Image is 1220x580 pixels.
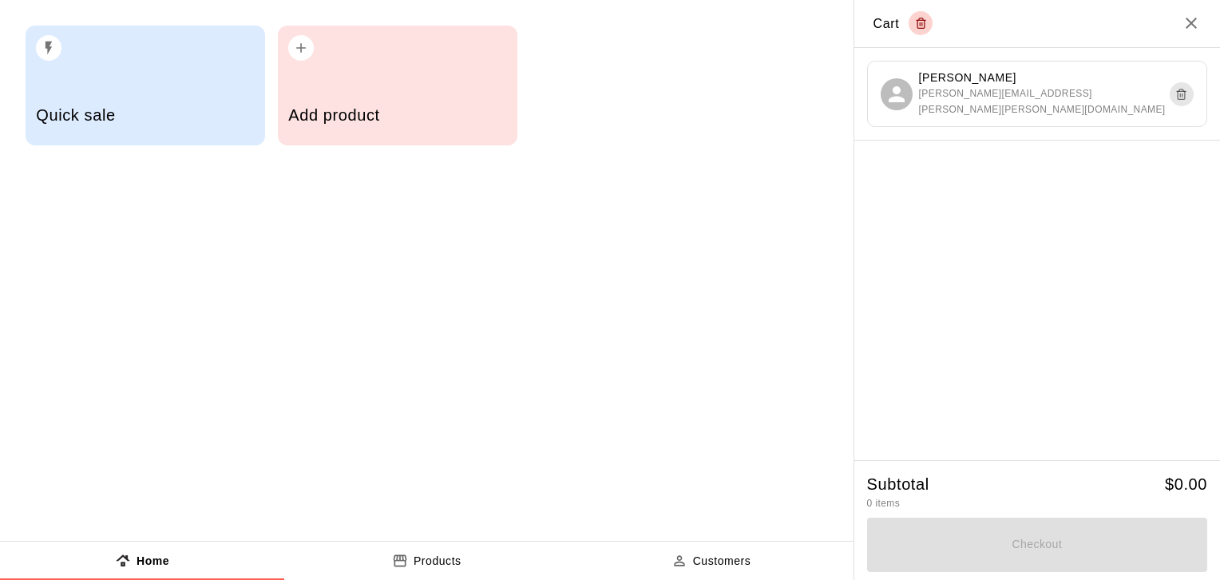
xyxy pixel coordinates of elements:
p: Customers [693,553,751,570]
h5: Add product [288,105,506,126]
button: Close [1182,14,1201,33]
p: Products [414,553,461,570]
button: Add product [278,26,517,145]
span: [PERSON_NAME][EMAIL_ADDRESS][PERSON_NAME][PERSON_NAME][DOMAIN_NAME] [919,86,1170,118]
div: Cart [873,11,933,35]
button: Remove customer [1170,82,1194,106]
h5: Subtotal [867,474,929,495]
p: Home [137,553,169,570]
h5: $ 0.00 [1165,474,1207,495]
button: Empty cart [909,11,933,35]
button: Quick sale [26,26,265,145]
span: 0 items [867,498,900,509]
h5: Quick sale [36,105,254,126]
p: [PERSON_NAME] [919,70,1170,86]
